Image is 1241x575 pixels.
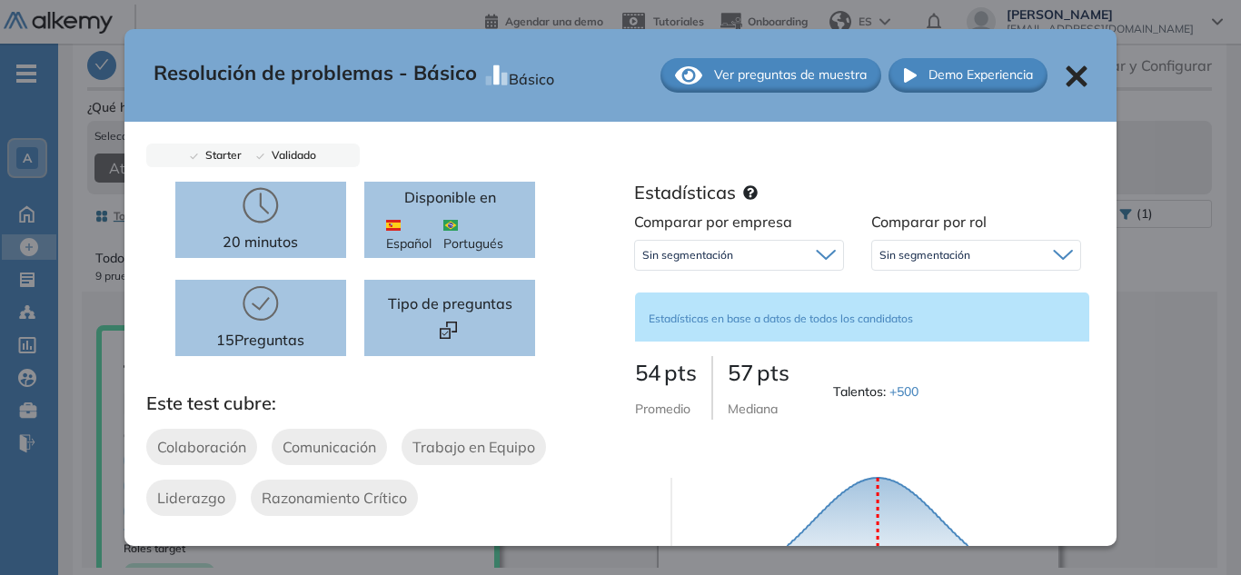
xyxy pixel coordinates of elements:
[404,186,496,208] p: Disponible en
[634,182,736,203] h3: Estadísticas
[928,65,1033,84] span: Demo Experiencia
[664,359,697,386] span: pts
[635,356,697,389] p: 54
[386,215,443,253] span: Español
[634,213,792,231] span: Comparar por empresa
[154,58,477,93] span: Resolución de problemas - Básico
[642,248,733,263] span: Sin segmentación
[728,401,778,417] span: Mediana
[157,487,225,509] span: Liderazgo
[509,61,554,90] div: Básico
[223,231,298,253] p: 20 minutos
[283,436,376,458] span: Comunicación
[649,312,913,325] span: Estadísticas en base a datos de todos los candidatos
[889,383,918,400] span: +500
[757,359,789,386] span: pts
[157,436,246,458] span: Colaboración
[443,220,458,231] img: BRA
[216,329,304,351] p: 15 Preguntas
[635,401,690,417] span: Promedio
[833,382,922,402] span: Talentos :
[198,148,242,162] span: Starter
[443,215,514,253] span: Portugués
[264,148,316,162] span: Validado
[871,213,987,231] span: Comparar por rol
[412,436,535,458] span: Trabajo en Equipo
[146,392,620,414] h3: Este test cubre:
[262,487,407,509] span: Razonamiento Crítico
[440,322,457,339] img: Format test logo
[879,248,970,263] span: Sin segmentación
[386,220,401,231] img: ESP
[728,356,789,389] p: 57
[714,65,867,84] span: Ver preguntas de muestra
[388,292,512,314] span: Tipo de preguntas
